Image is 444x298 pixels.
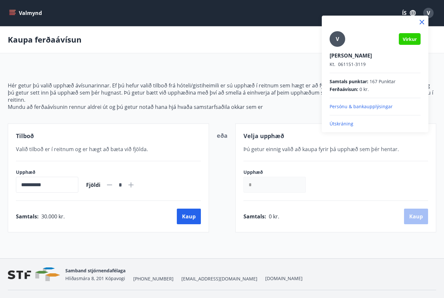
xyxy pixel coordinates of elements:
span: Samtals punktar : [330,78,368,85]
p: [PERSON_NAME] [330,52,421,59]
p: Útskráning [330,121,421,127]
p: Persónu & bankaupplýsingar [330,103,421,110]
span: V [336,35,339,43]
span: Kt. [330,61,335,67]
span: 167 Punktar [370,78,396,85]
p: 061151-3119 [330,61,421,68]
span: Virkur [403,36,417,42]
span: 0 kr. [359,86,369,93]
span: Ferðaávísun : [330,86,358,93]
